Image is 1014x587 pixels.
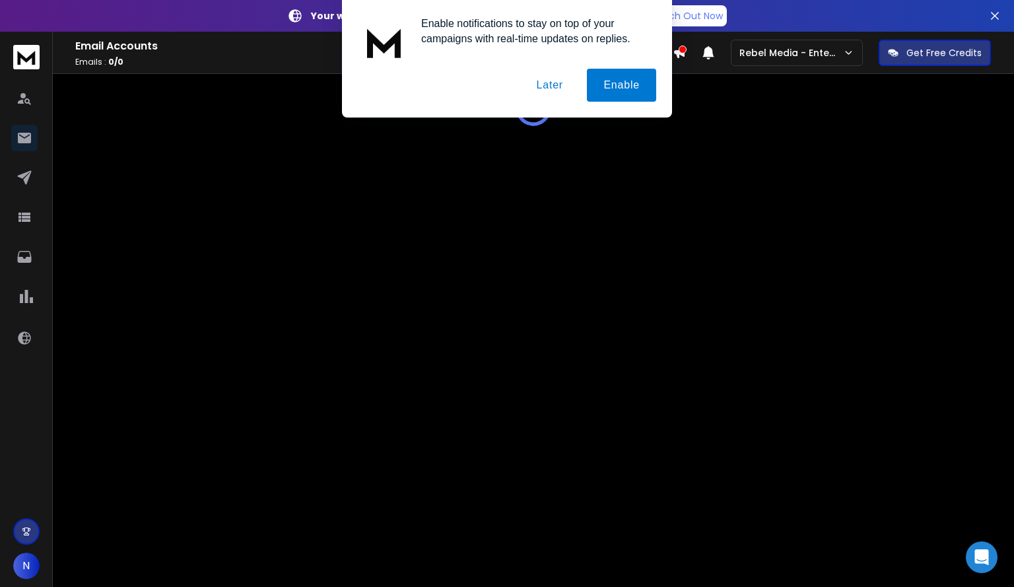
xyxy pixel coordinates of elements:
[13,553,40,579] button: N
[411,16,656,46] div: Enable notifications to stay on top of your campaigns with real-time updates on replies.
[358,16,411,69] img: notification icon
[966,541,997,573] div: Open Intercom Messenger
[587,69,656,102] button: Enable
[520,69,579,102] button: Later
